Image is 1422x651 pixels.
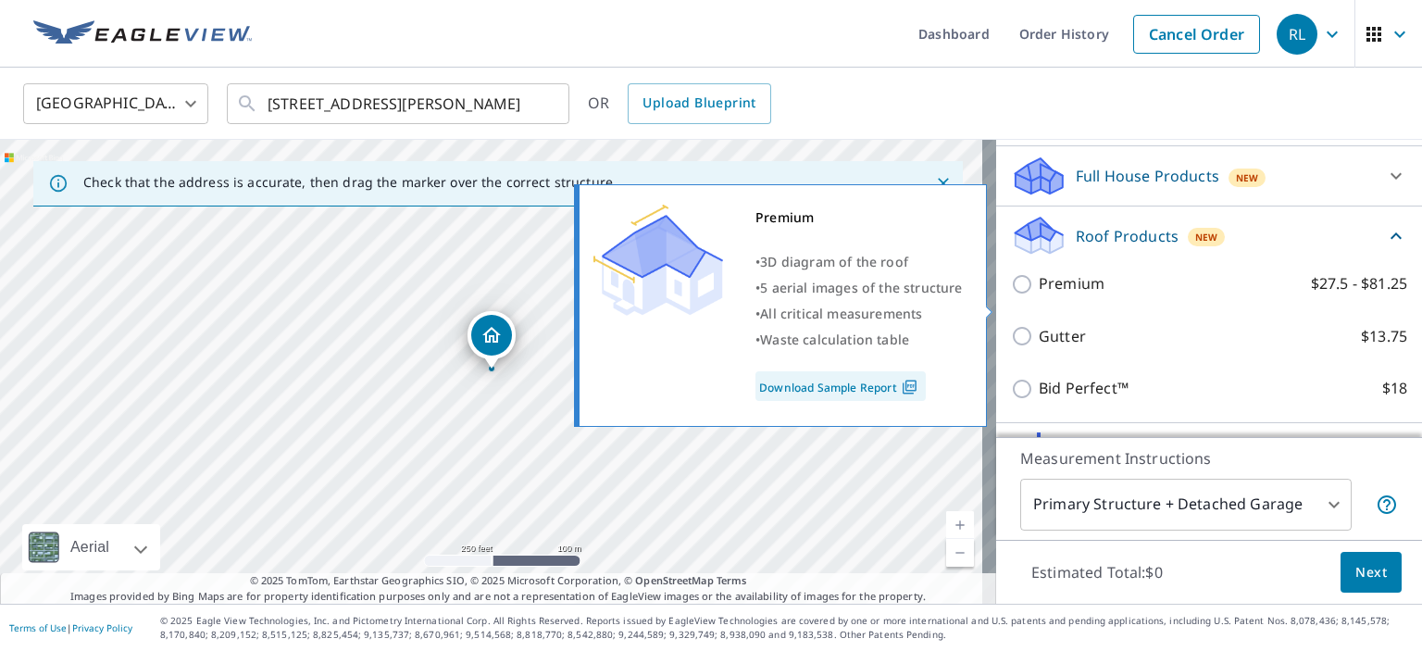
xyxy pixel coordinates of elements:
div: OR [588,83,771,124]
p: $18 [1382,377,1407,400]
div: Primary Structure + Detached Garage [1020,479,1352,531]
img: EV Logo [33,20,252,48]
p: Full House Products [1076,165,1219,187]
span: New [1195,230,1218,244]
div: • [755,249,963,275]
div: • [755,275,963,301]
a: Current Level 17, Zoom In [946,511,974,539]
a: Cancel Order [1133,15,1260,54]
div: • [755,301,963,327]
span: Waste calculation table [760,331,909,348]
a: Privacy Policy [72,621,132,634]
div: Aerial [22,524,160,570]
p: Roof Products [1076,225,1179,247]
div: RL [1277,14,1317,55]
a: Terms [717,573,747,587]
p: Gutter [1039,325,1086,348]
button: Next [1341,552,1402,594]
div: • [755,327,963,353]
p: Measurement Instructions [1020,447,1398,469]
span: © 2025 TomTom, Earthstar Geographics SIO, © 2025 Microsoft Corporation, © [250,573,747,589]
a: OpenStreetMap [635,573,713,587]
a: Download Sample Report [755,371,926,401]
p: | [9,622,132,633]
span: New [1236,170,1259,185]
input: Search by address or latitude-longitude [268,78,531,130]
a: Current Level 17, Zoom Out [946,539,974,567]
div: Roof ProductsNew [1011,214,1407,257]
p: © 2025 Eagle View Technologies, Inc. and Pictometry International Corp. All Rights Reserved. Repo... [160,614,1413,642]
p: Bid Perfect™ [1039,377,1129,400]
a: Terms of Use [9,621,67,634]
span: Your report will include the primary structure and a detached garage if one exists. [1376,494,1398,516]
span: Upload Blueprint [642,92,755,115]
p: Estimated Total: $0 [1017,552,1178,593]
a: Upload Blueprint [628,83,770,124]
p: $27.5 - $81.25 [1311,272,1407,295]
span: 3D diagram of the roof [760,253,908,270]
div: Solar ProductsNew [1011,431,1407,475]
span: All critical measurements [760,305,922,322]
div: Dropped pin, building 1, Residential property, 7705 Nottinghill Sky Dr Apollo Beach, FL 33572 [468,311,516,369]
button: Close [931,171,955,195]
div: Premium [755,205,963,231]
p: $13.75 [1361,325,1407,348]
img: Pdf Icon [897,379,922,395]
span: Next [1355,561,1387,584]
div: Full House ProductsNew [1011,154,1407,198]
div: Aerial [65,524,115,570]
img: Premium [593,205,723,316]
p: Check that the address is accurate, then drag the marker over the correct structure. [83,174,617,191]
span: 5 aerial images of the structure [760,279,962,296]
p: Premium [1039,272,1104,295]
div: [GEOGRAPHIC_DATA] [23,78,208,130]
